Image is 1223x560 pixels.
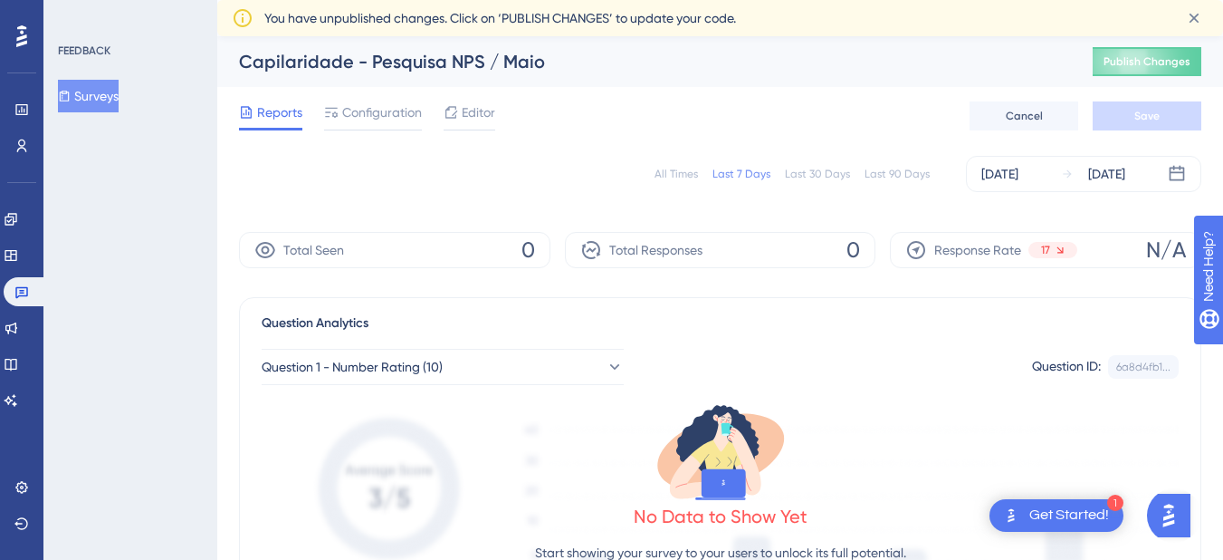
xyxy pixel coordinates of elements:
span: Total Seen [283,239,344,261]
span: Question Analytics [262,313,368,334]
button: Question 1 - Number Rating (10) [262,349,624,385]
span: Configuration [342,101,422,123]
div: Last 90 Days [865,167,930,181]
span: 0 [521,236,535,265]
div: Last 30 Days [785,167,850,181]
span: Total Responses [609,239,702,261]
span: Cancel [1006,109,1043,123]
div: Capilaridade - Pesquisa NPS / Maio [239,49,1047,74]
div: Open Get Started! checklist, remaining modules: 1 [989,499,1123,532]
div: 6a8d4fb1... [1116,360,1170,374]
span: Question 1 - Number Rating (10) [262,356,443,378]
div: No Data to Show Yet [634,504,807,529]
span: Reports [257,101,302,123]
button: Surveys [58,80,119,112]
img: launcher-image-alternative-text [1000,505,1022,526]
button: Publish Changes [1093,47,1201,76]
span: Editor [462,101,495,123]
span: Response Rate [934,239,1021,261]
div: Get Started! [1029,506,1109,526]
button: Cancel [970,101,1078,130]
iframe: UserGuiding AI Assistant Launcher [1147,488,1201,543]
div: Question ID: [1032,355,1101,379]
button: Save [1093,101,1201,130]
span: 17 [1041,243,1050,257]
span: 0 [846,236,860,265]
span: Publish Changes [1104,54,1190,69]
span: N/A [1146,236,1186,265]
div: FEEDBACK [58,43,110,58]
div: [DATE] [1088,163,1125,185]
div: 1 [1107,495,1123,511]
div: [DATE] [981,163,1018,185]
span: Need Help? [43,5,113,26]
span: Save [1134,109,1160,123]
div: All Times [654,167,698,181]
div: Last 7 Days [712,167,770,181]
span: You have unpublished changes. Click on ‘PUBLISH CHANGES’ to update your code. [264,7,736,29]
